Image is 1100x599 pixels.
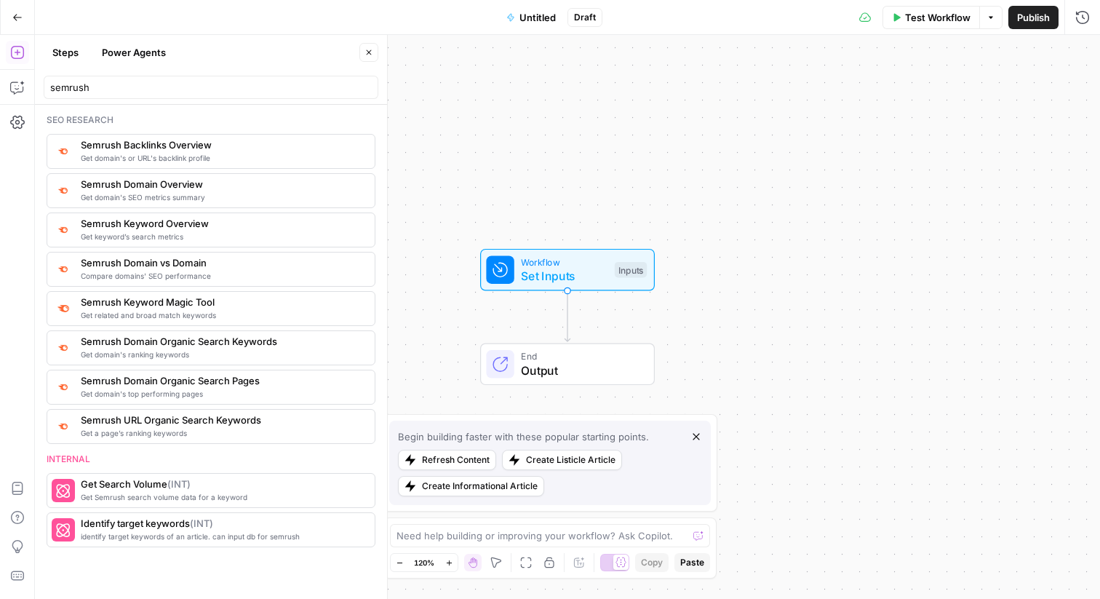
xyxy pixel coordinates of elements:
button: Copy [635,553,669,572]
span: Semrush Keyword Overview [81,216,363,231]
button: Test Workflow [882,6,979,29]
div: WorkflowSet InputsInputs [432,249,703,291]
img: 4e4w6xi9sjogcjglmt5eorgxwtyu [56,184,71,197]
span: Set Inputs [521,267,607,285]
button: Publish [1008,6,1059,29]
span: Publish [1017,10,1050,25]
span: End [521,349,639,363]
span: Semrush Domain Organic Search Keywords [81,334,363,349]
span: Semrush Backlinks Overview [81,138,363,152]
span: Get domain's top performing pages [81,388,363,400]
span: Semrush Domain Organic Search Pages [81,373,363,388]
span: Compare domains' SEO performance [81,270,363,282]
span: Copy [641,556,663,569]
span: ( INT ) [167,478,191,490]
span: Get Search Volume [81,477,363,491]
div: Inputs [615,262,647,278]
img: 8a3tdog8tf0qdwwcclgyu02y995m [56,301,71,316]
span: ( INT ) [190,517,213,529]
span: Get domain's SEO metrics summary [81,191,363,203]
div: Create Listicle Article [526,453,615,467]
img: p4kt2d9mz0di8532fmfgvfq6uqa0 [56,341,71,354]
span: Get domain's or URL's backlink profile [81,152,363,164]
span: identify target keywords of an article. can input db for semrush [81,531,363,542]
span: Test Workflow [905,10,971,25]
button: Steps [44,41,87,64]
div: EndOutput [432,344,703,386]
span: Get related and broad match keywords [81,309,363,321]
div: Begin building faster with these popular starting points. [398,429,649,444]
div: Internal [47,453,375,466]
span: Identify target keywords [81,516,363,531]
img: ey5lt04xp3nqzrimtu8q5fsyor3u [56,420,71,432]
span: Get domain's ranking keywords [81,349,363,360]
div: Seo research [47,114,375,127]
span: Get a page’s ranking keywords [81,427,363,439]
span: Get keyword’s search metrics [81,231,363,242]
span: Semrush Keyword Magic Tool [81,295,363,309]
img: v3j4otw2j2lxnxfkcl44e66h4fup [56,223,71,236]
img: 3lyvnidk9veb5oecvmize2kaffdg [56,145,71,157]
img: zn8kcn4lc16eab7ly04n2pykiy7x [56,263,71,275]
span: Get Semrush search volume data for a keyword [81,491,363,503]
img: otu06fjiulrdwrqmbs7xihm55rg9 [56,381,71,393]
input: Search steps [50,80,372,95]
span: Workflow [521,255,607,269]
span: Semrush Domain Overview [81,177,363,191]
div: Refresh Content [422,453,490,467]
button: Untitled [498,6,565,29]
button: Power Agents [93,41,175,64]
span: 120% [414,557,434,568]
span: Untitled [519,10,556,25]
div: Create Informational Article [422,480,538,493]
button: Paste [674,553,710,572]
span: Semrush Domain vs Domain [81,255,363,270]
span: Paste [680,556,704,569]
g: Edge from start to end [565,291,570,342]
span: Semrush URL Organic Search Keywords [81,413,363,427]
span: Output [521,362,639,379]
span: Draft [574,11,596,24]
